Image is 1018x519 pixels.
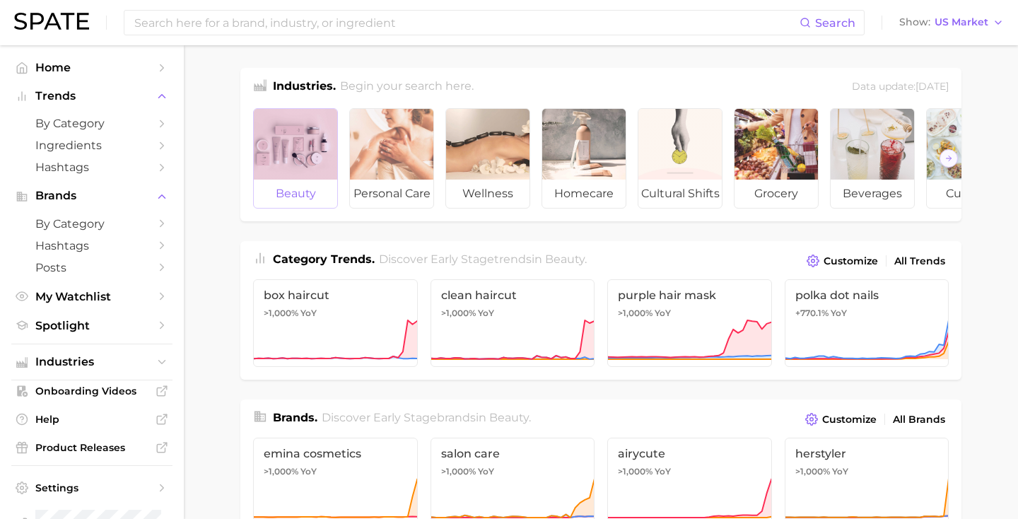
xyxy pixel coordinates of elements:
[322,411,531,424] span: Discover Early Stage brands in .
[11,156,172,178] a: Hashtags
[273,411,317,424] span: Brands .
[11,57,172,78] a: Home
[785,279,949,367] a: polka dot nails+770.1% YoY
[35,61,148,74] span: Home
[831,180,914,208] span: beverages
[927,180,1010,208] span: culinary
[35,261,148,274] span: Posts
[852,78,949,97] div: Data update: [DATE]
[35,385,148,397] span: Onboarding Videos
[542,180,626,208] span: homecare
[896,13,1007,32] button: ShowUS Market
[735,180,818,208] span: grocery
[893,414,945,426] span: All Brands
[795,308,829,318] span: +770.1%
[264,308,298,318] span: >1,000%
[445,108,530,209] a: wellness
[618,288,761,302] span: purple hair mask
[734,108,819,209] a: grocery
[35,90,148,103] span: Trends
[478,308,494,319] span: YoY
[11,437,172,458] a: Product Releases
[14,13,89,30] img: SPATE
[940,149,958,168] button: Scroll Right
[349,108,434,209] a: personal care
[935,18,988,26] span: US Market
[350,180,433,208] span: personal care
[35,239,148,252] span: Hashtags
[35,482,148,494] span: Settings
[441,466,476,477] span: >1,000%
[441,447,585,460] span: salon care
[899,18,930,26] span: Show
[478,466,494,477] span: YoY
[802,409,880,429] button: Customize
[35,319,148,332] span: Spotlight
[35,413,148,426] span: Help
[35,441,148,454] span: Product Releases
[35,139,148,152] span: Ingredients
[253,279,418,367] a: box haircut>1,000% YoY
[795,447,939,460] span: herstyler
[446,180,530,208] span: wellness
[11,235,172,257] a: Hashtags
[253,108,338,209] a: beauty
[894,255,945,267] span: All Trends
[11,185,172,206] button: Brands
[264,466,298,477] span: >1,000%
[11,86,172,107] button: Trends
[803,251,882,271] button: Customize
[11,380,172,402] a: Onboarding Videos
[273,252,375,266] span: Category Trends .
[35,217,148,231] span: by Category
[795,288,939,302] span: polka dot nails
[11,112,172,134] a: by Category
[545,252,585,266] span: beauty
[11,213,172,235] a: by Category
[11,315,172,337] a: Spotlight
[11,286,172,308] a: My Watchlist
[607,279,772,367] a: purple hair mask>1,000% YoY
[300,308,317,319] span: YoY
[35,290,148,303] span: My Watchlist
[824,255,878,267] span: Customize
[264,288,407,302] span: box haircut
[11,409,172,430] a: Help
[11,257,172,279] a: Posts
[815,16,855,30] span: Search
[618,466,653,477] span: >1,000%
[11,134,172,156] a: Ingredients
[830,108,915,209] a: beverages
[489,411,529,424] span: beauty
[273,78,336,97] h1: Industries.
[795,466,830,477] span: >1,000%
[441,308,476,318] span: >1,000%
[889,410,949,429] a: All Brands
[300,466,317,477] span: YoY
[35,356,148,368] span: Industries
[832,466,848,477] span: YoY
[638,180,722,208] span: cultural shifts
[264,447,407,460] span: emina cosmetics
[35,117,148,130] span: by Category
[831,308,847,319] span: YoY
[133,11,800,35] input: Search here for a brand, industry, or ingredient
[891,252,949,271] a: All Trends
[35,189,148,202] span: Brands
[11,477,172,498] a: Settings
[618,308,653,318] span: >1,000%
[822,414,877,426] span: Customize
[638,108,722,209] a: cultural shifts
[655,466,671,477] span: YoY
[254,180,337,208] span: beauty
[431,279,595,367] a: clean haircut>1,000% YoY
[441,288,585,302] span: clean haircut
[379,252,587,266] span: Discover Early Stage trends in .
[340,78,474,97] h2: Begin your search here.
[618,447,761,460] span: airycute
[655,308,671,319] span: YoY
[35,161,148,174] span: Hashtags
[542,108,626,209] a: homecare
[11,351,172,373] button: Industries
[926,108,1011,209] a: culinary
